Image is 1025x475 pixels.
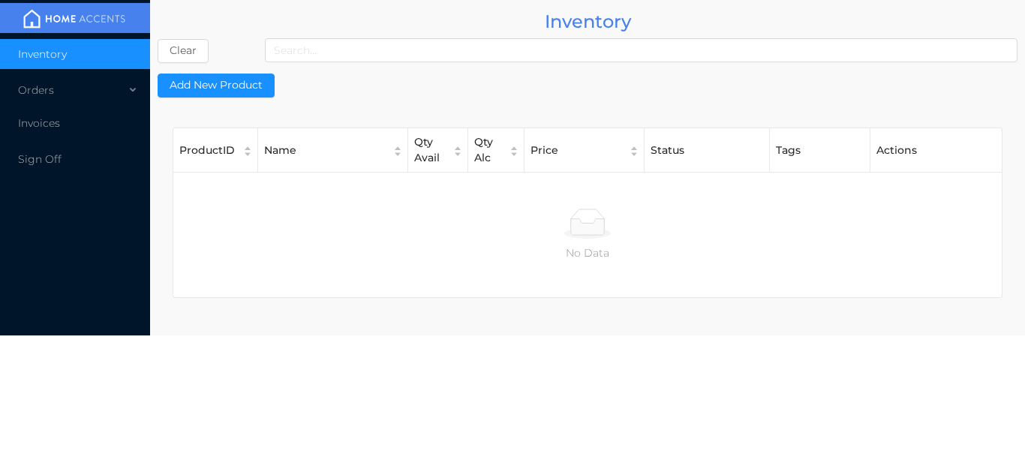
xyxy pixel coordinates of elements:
[158,74,275,98] button: Add New Product
[179,143,235,158] div: ProductID
[509,150,519,153] i: icon: caret-down
[452,144,463,157] div: Sort
[185,245,990,261] p: No Data
[453,144,463,147] i: icon: caret-up
[651,143,763,158] div: Status
[264,143,385,158] div: Name
[509,144,519,147] i: icon: caret-up
[265,38,1017,62] input: Search...
[564,209,611,239] img: No Data
[242,144,253,157] div: Sort
[531,143,621,158] div: Price
[630,144,639,147] i: icon: caret-up
[18,8,131,30] img: mainBanner
[414,134,445,166] div: Qty Avail
[776,143,864,158] div: Tags
[243,150,253,153] i: icon: caret-down
[630,150,639,153] i: icon: caret-down
[18,152,62,166] span: Sign Off
[18,116,60,130] span: Invoices
[243,144,253,147] i: icon: caret-up
[453,150,463,153] i: icon: caret-down
[18,47,67,61] span: Inventory
[474,134,501,166] div: Qty Alc
[393,150,403,153] i: icon: caret-down
[629,144,639,157] div: Sort
[158,8,1017,35] div: Inventory
[876,143,996,158] div: Actions
[393,144,403,147] i: icon: caret-up
[392,144,403,157] div: Sort
[158,39,209,63] button: Clear
[509,144,519,157] div: Sort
